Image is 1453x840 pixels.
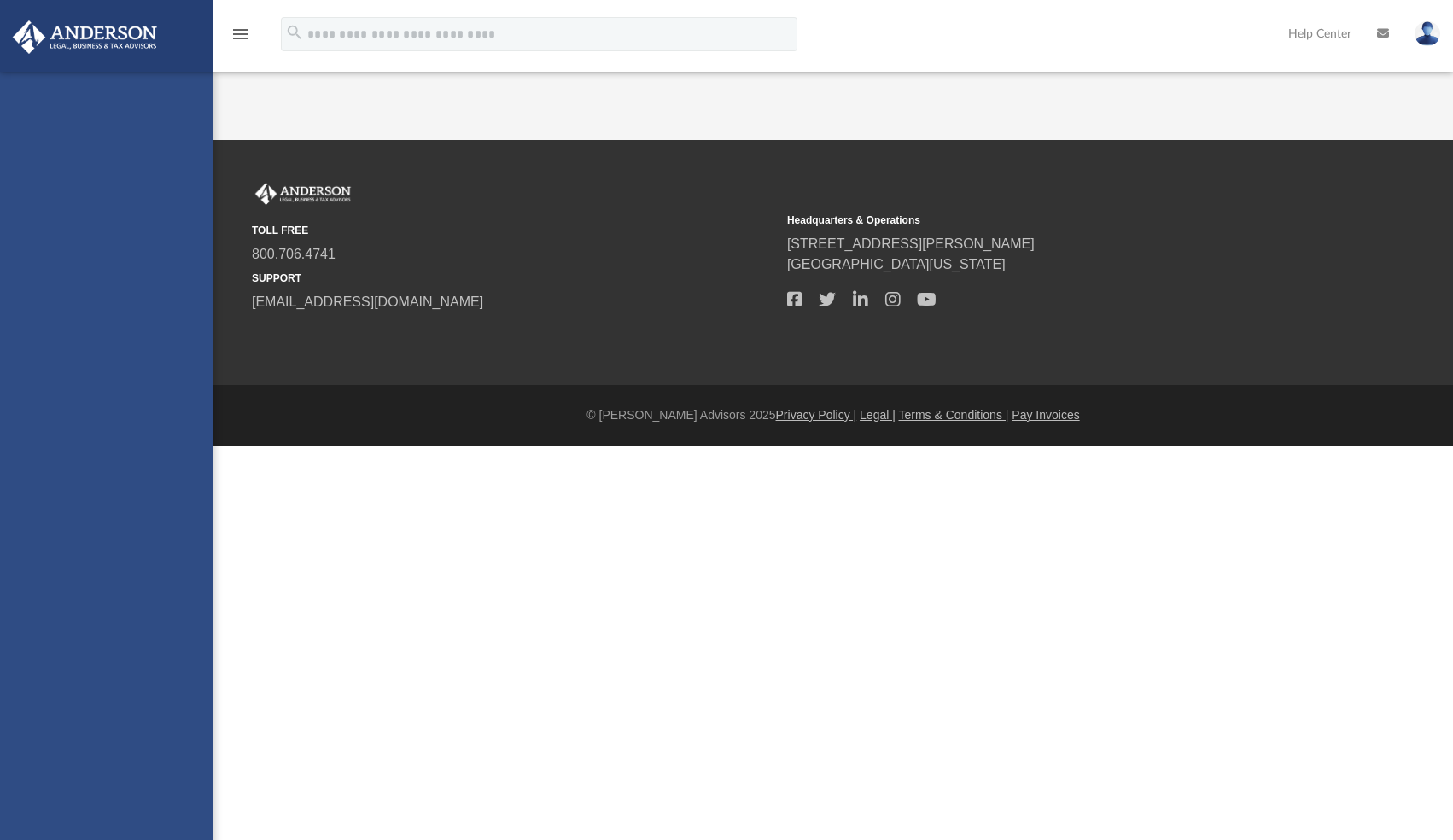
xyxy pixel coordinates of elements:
[252,223,775,238] small: TOLL FREE
[230,32,251,44] a: menu
[252,271,775,286] small: SUPPORT
[285,23,304,42] i: search
[252,183,354,205] img: Anderson Advisors Platinum Portal
[252,295,483,309] a: [EMAIL_ADDRESS][DOMAIN_NAME]
[899,408,1009,422] a: Terms & Conditions |
[1012,408,1079,422] a: Pay Invoices
[776,408,857,422] a: Privacy Policy |
[1415,21,1440,46] img: User Pic
[787,213,1310,228] small: Headquarters & Operations
[213,406,1453,424] div: © [PERSON_NAME] Advisors 2025
[787,236,1035,251] a: [STREET_ADDRESS][PERSON_NAME]
[787,257,1006,271] a: [GEOGRAPHIC_DATA][US_STATE]
[8,20,162,54] img: Anderson Advisors Platinum Portal
[230,24,251,44] i: menu
[860,408,896,422] a: Legal |
[252,247,336,261] a: 800.706.4741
